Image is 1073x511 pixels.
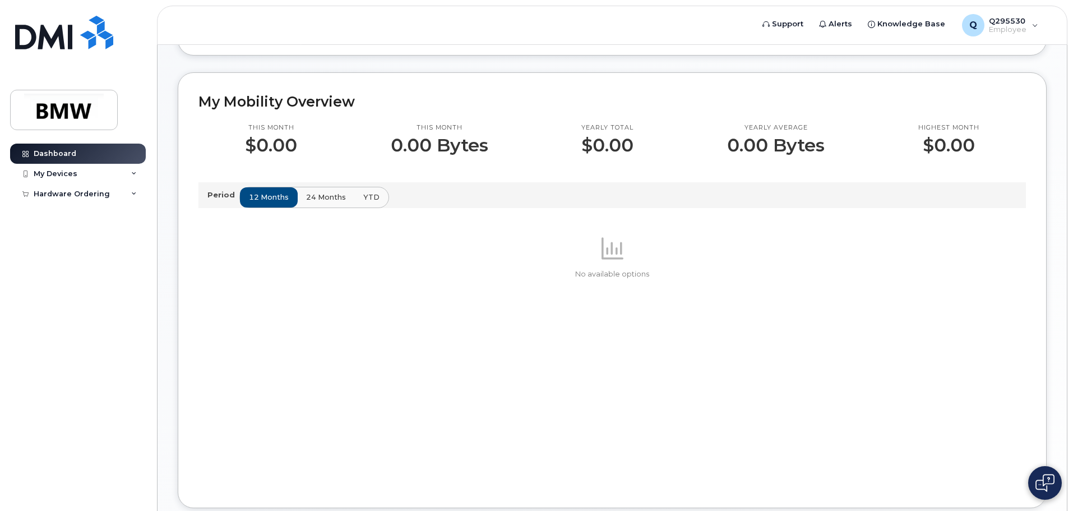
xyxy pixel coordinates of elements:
[989,16,1026,25] span: Q295530
[1035,474,1054,492] img: Open chat
[727,123,825,132] p: Yearly average
[829,19,852,30] span: Alerts
[969,19,977,32] span: Q
[954,14,1046,36] div: Q295530
[306,192,346,202] span: 24 months
[727,135,825,155] p: 0.00 Bytes
[391,123,488,132] p: This month
[811,13,860,35] a: Alerts
[207,190,239,200] p: Period
[755,13,811,35] a: Support
[877,19,945,30] span: Knowledge Base
[581,123,633,132] p: Yearly total
[363,192,380,202] span: YTD
[918,123,979,132] p: Highest month
[245,135,297,155] p: $0.00
[918,135,979,155] p: $0.00
[772,19,803,30] span: Support
[198,269,1026,279] p: No available options
[581,135,633,155] p: $0.00
[391,135,488,155] p: 0.00 Bytes
[860,13,953,35] a: Knowledge Base
[989,25,1026,34] span: Employee
[245,123,297,132] p: This month
[198,93,1026,110] h2: My Mobility Overview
